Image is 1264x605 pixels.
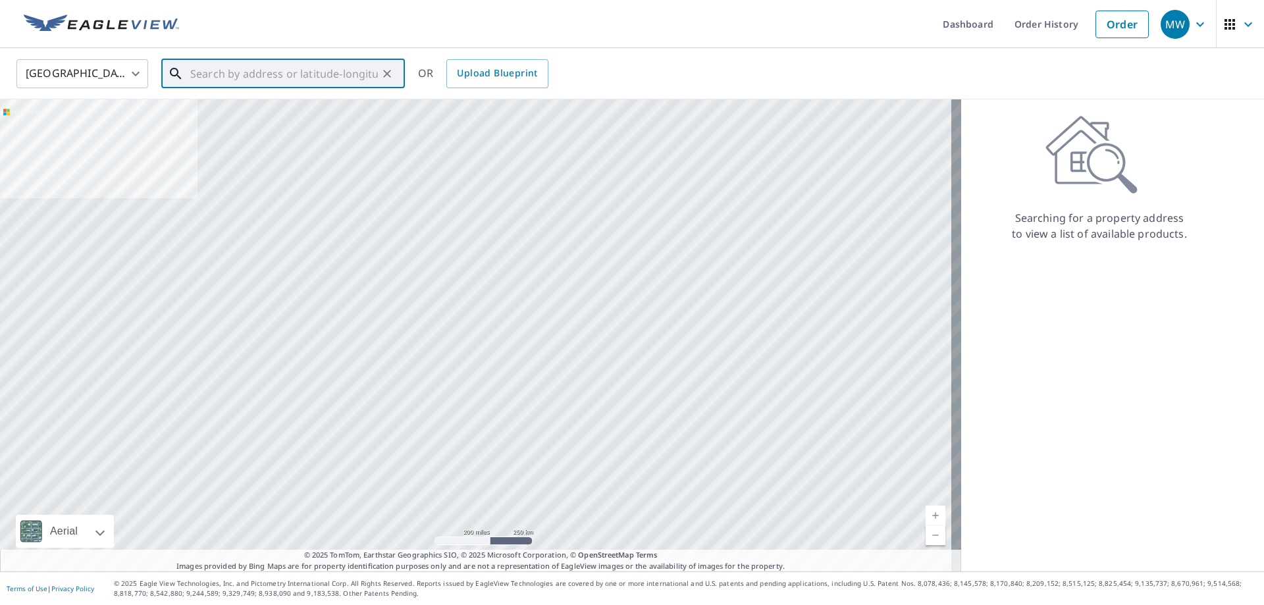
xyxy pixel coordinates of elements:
[46,515,82,548] div: Aerial
[1161,10,1190,39] div: MW
[926,506,945,525] a: Current Level 5, Zoom In
[24,14,179,34] img: EV Logo
[16,515,114,548] div: Aerial
[446,59,548,88] a: Upload Blueprint
[7,585,94,592] p: |
[304,550,658,561] span: © 2025 TomTom, Earthstar Geographics SIO, © 2025 Microsoft Corporation, ©
[636,550,658,560] a: Terms
[16,55,148,92] div: [GEOGRAPHIC_DATA]
[378,65,396,83] button: Clear
[7,584,47,593] a: Terms of Use
[51,584,94,593] a: Privacy Policy
[457,65,537,82] span: Upload Blueprint
[114,579,1257,598] p: © 2025 Eagle View Technologies, Inc. and Pictometry International Corp. All Rights Reserved. Repo...
[1011,210,1188,242] p: Searching for a property address to view a list of available products.
[578,550,633,560] a: OpenStreetMap
[1095,11,1149,38] a: Order
[418,59,548,88] div: OR
[926,525,945,545] a: Current Level 5, Zoom Out
[190,55,378,92] input: Search by address or latitude-longitude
